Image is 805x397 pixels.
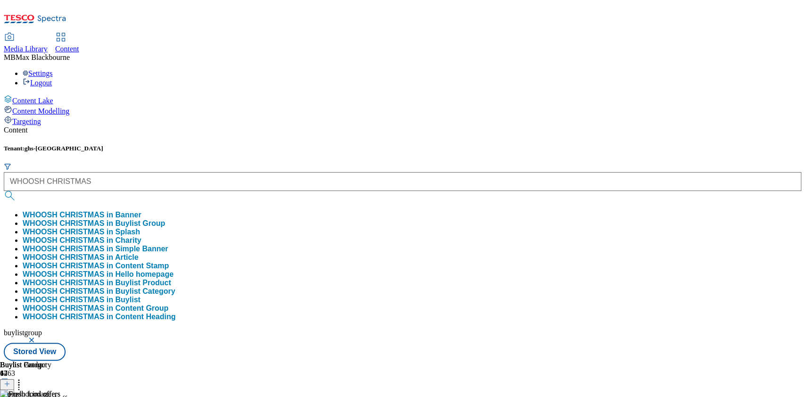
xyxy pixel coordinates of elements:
[23,236,141,245] button: WHOOSH CHRISTMAS in Charity
[4,145,801,152] h5: Tenant:
[23,287,175,296] button: WHOOSH CHRISTMAS in Buylist Category
[23,296,141,304] button: WHOOSH CHRISTMAS in Buylist
[55,33,79,53] a: Content
[23,279,171,287] button: WHOOSH CHRISTMAS in Buylist Product
[4,33,48,53] a: Media Library
[115,296,140,304] span: Buylist
[23,253,139,262] button: WHOOSH CHRISTMAS in Article
[4,105,801,116] a: Content Modelling
[23,262,169,270] button: WHOOSH CHRISTMAS in Content Stamp
[25,145,103,152] span: ghs-[GEOGRAPHIC_DATA]
[12,117,41,125] span: Targeting
[23,296,141,304] div: WHOOSH CHRISTMAS in
[23,219,165,228] button: WHOOSH CHRISTMAS in Buylist Group
[4,95,801,105] a: Content Lake
[4,329,42,337] span: buylistgroup
[115,279,171,287] span: Buylist Product
[115,253,139,261] span: Article
[115,287,175,295] span: Buylist Category
[23,253,139,262] div: WHOOSH CHRISTMAS in
[23,245,168,253] button: WHOOSH CHRISTMAS in Simple Banner
[4,163,11,170] svg: Search Filters
[23,236,141,245] div: WHOOSH CHRISTMAS in
[4,172,801,191] input: Search
[23,270,174,279] button: WHOOSH CHRISTMAS in Hello homepage
[23,228,140,236] button: WHOOSH CHRISTMAS in Splash
[115,236,141,244] span: Charity
[4,343,66,361] button: Stored View
[23,304,168,313] button: WHOOSH CHRISTMAS in Content Group
[12,97,53,105] span: Content Lake
[4,116,801,126] a: Targeting
[4,126,801,134] div: Content
[23,279,171,287] div: WHOOSH CHRISTMAS in
[23,69,53,77] a: Settings
[12,107,69,115] span: Content Modelling
[23,313,175,321] button: WHOOSH CHRISTMAS in Content Heading
[16,53,70,61] span: Max Blackbourne
[23,287,175,296] div: WHOOSH CHRISTMAS in
[23,79,52,87] a: Logout
[4,45,48,53] span: Media Library
[55,45,79,53] span: Content
[4,53,16,61] span: MB
[23,211,141,219] button: WHOOSH CHRISTMAS in Banner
